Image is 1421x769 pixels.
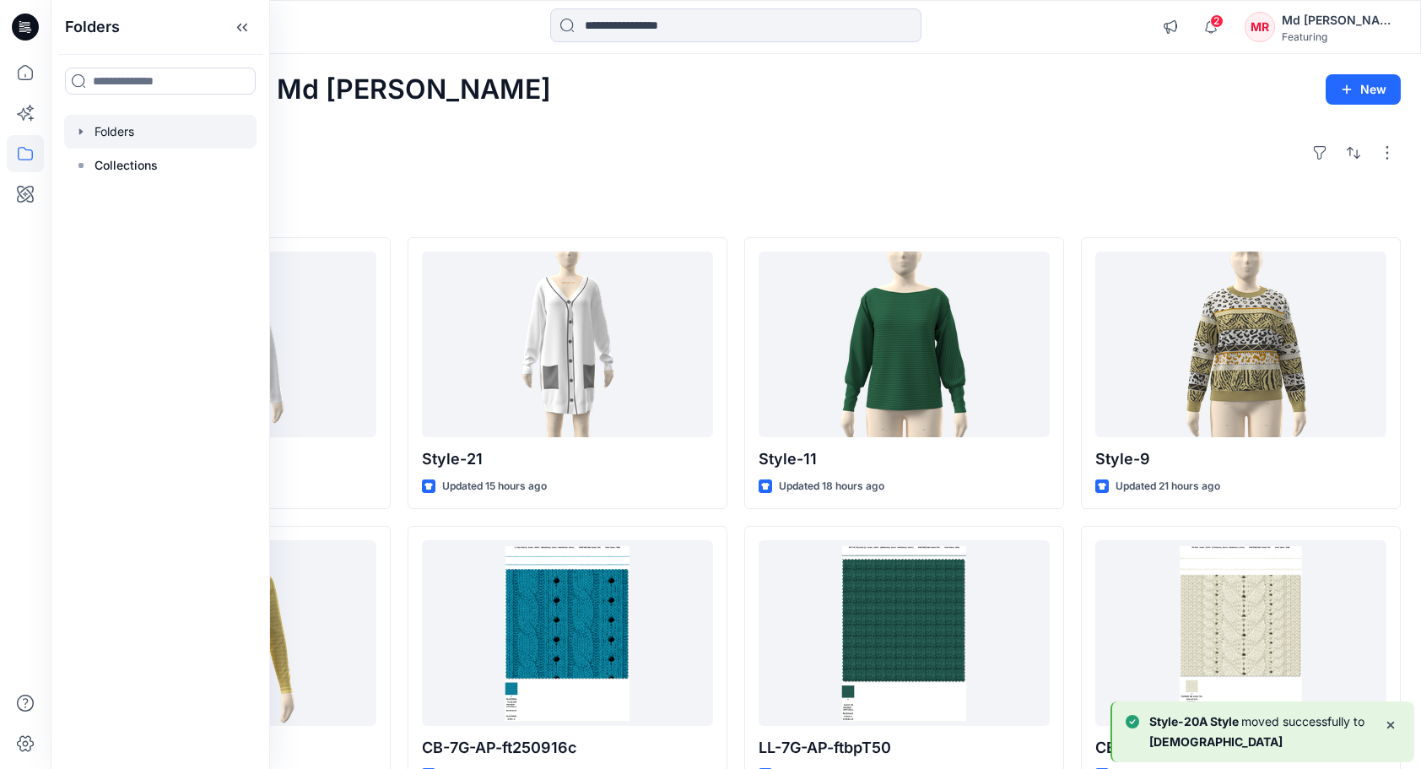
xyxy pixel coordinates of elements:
[1282,10,1400,30] div: Md [PERSON_NAME][DEMOGRAPHIC_DATA]
[422,252,713,437] a: Style-21
[422,447,713,471] p: Style-21
[1210,14,1224,28] span: 2
[1245,12,1275,42] div: MR
[779,478,884,496] p: Updated 18 hours ago
[1116,478,1220,496] p: Updated 21 hours ago
[1104,695,1421,769] div: Notifications-bottom-right
[1095,447,1386,471] p: Style-9
[759,540,1050,726] a: LL-7G-AP-ftbpT50
[71,74,551,106] h2: Welcome back, Md [PERSON_NAME]
[1095,736,1386,760] p: CB-7G-AP-ft250916a
[759,736,1050,760] p: LL-7G-AP-ftbpT50
[1095,252,1386,437] a: Style-9
[1149,734,1283,749] b: [DEMOGRAPHIC_DATA]
[759,447,1050,471] p: Style-11
[1095,540,1386,726] a: CB-7G-AP-ft250916a
[1149,714,1241,728] b: Style-20A Style
[1149,712,1370,752] p: moved successfully to
[759,252,1050,437] a: Style-11
[95,155,158,176] p: Collections
[1282,30,1400,43] div: Featuring
[1326,74,1401,105] button: New
[422,736,713,760] p: CB-7G-AP-ft250916c
[71,200,1401,220] h4: Styles
[422,540,713,726] a: CB-7G-AP-ft250916c
[442,478,547,496] p: Updated 15 hours ago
